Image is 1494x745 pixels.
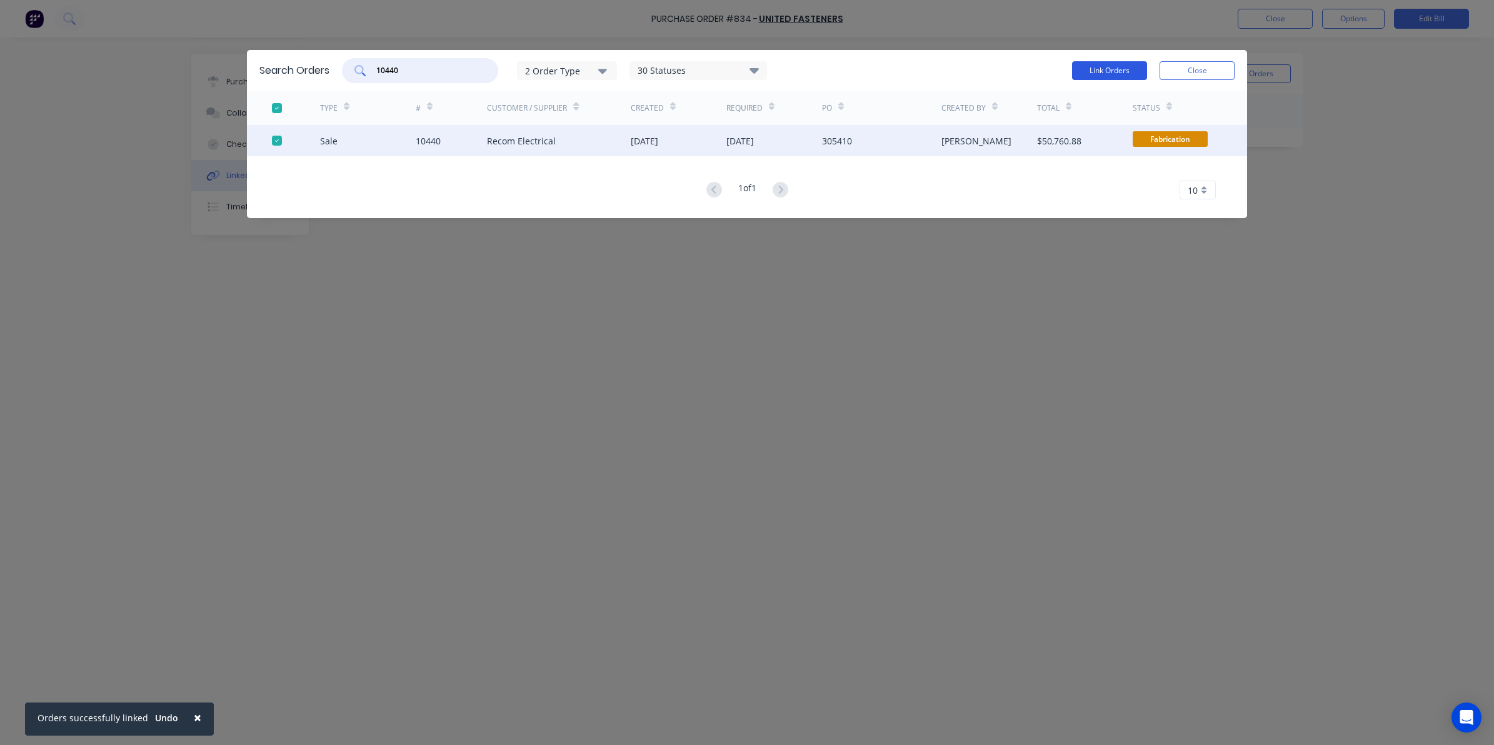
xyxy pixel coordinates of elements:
[375,64,479,77] input: Search orders...
[630,64,766,77] div: 30 Statuses
[726,102,763,114] div: Required
[194,709,201,726] span: ×
[181,702,214,732] button: Close
[1160,61,1235,80] button: Close
[416,102,421,114] div: #
[726,134,754,147] div: [DATE]
[1133,102,1160,114] div: Status
[1451,702,1481,732] div: Open Intercom Messenger
[941,102,986,114] div: Created By
[38,711,148,724] div: Orders successfully linked
[148,709,185,727] button: Undo
[487,134,556,147] div: Recom Electrical
[1072,61,1147,80] button: Link Orders
[941,134,1011,147] div: [PERSON_NAME]
[1037,102,1060,114] div: Total
[517,61,617,80] button: 2 Order Type
[320,134,338,147] div: Sale
[487,102,567,114] div: Customer / Supplier
[259,63,329,78] div: Search Orders
[525,64,609,77] div: 2 Order Type
[416,134,441,147] div: 10440
[1188,184,1198,197] span: 10
[631,102,664,114] div: Created
[631,134,658,147] div: [DATE]
[1133,131,1208,147] span: Fabrication
[320,102,338,114] div: TYPE
[738,181,756,199] div: 1 of 1
[1037,134,1081,147] div: $50,760.88
[822,102,832,114] div: PO
[822,134,852,147] div: 305410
